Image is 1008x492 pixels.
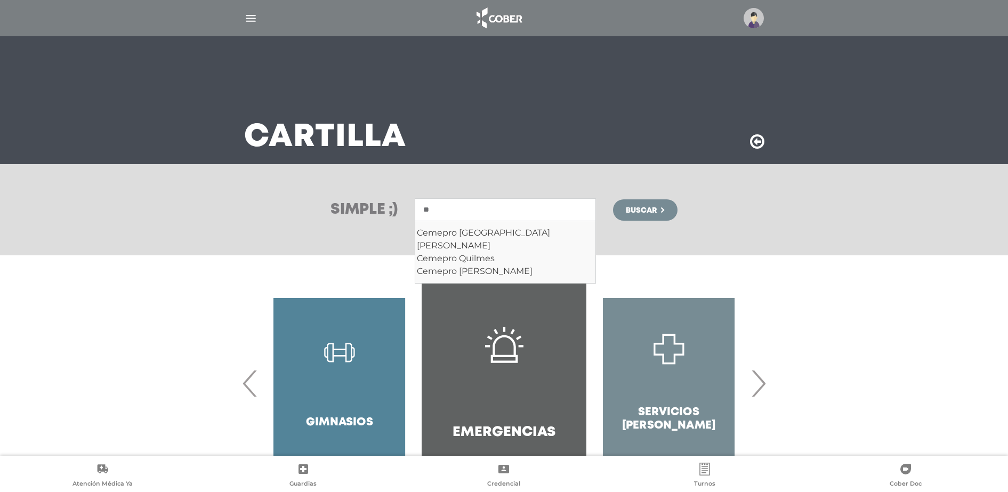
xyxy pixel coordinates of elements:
img: Cober_menu-lines-white.svg [244,12,257,25]
div: Cemepro [PERSON_NAME] [417,265,594,278]
span: Next [748,354,769,412]
h3: Cartilla [244,124,406,151]
span: Credencial [487,480,520,489]
span: Previous [240,354,261,412]
img: profile-placeholder.svg [744,8,764,28]
span: Cober Doc [890,480,922,489]
div: Cemepro [GEOGRAPHIC_DATA][PERSON_NAME] [417,227,594,252]
span: Buscar [626,207,657,214]
a: Emergencias [422,277,586,490]
span: Guardias [289,480,317,489]
span: Turnos [694,480,715,489]
button: Buscar [613,199,677,221]
img: logo_cober_home-white.png [471,5,527,31]
a: Guardias [203,463,404,490]
a: Atención Médica Ya [2,463,203,490]
a: Cober Doc [805,463,1006,490]
h4: Emergencias [453,424,555,441]
div: Cemepro Quilmes [417,252,594,265]
a: Turnos [604,463,805,490]
h3: Simple ;) [330,203,398,217]
span: Atención Médica Ya [72,480,133,489]
a: Credencial [404,463,604,490]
